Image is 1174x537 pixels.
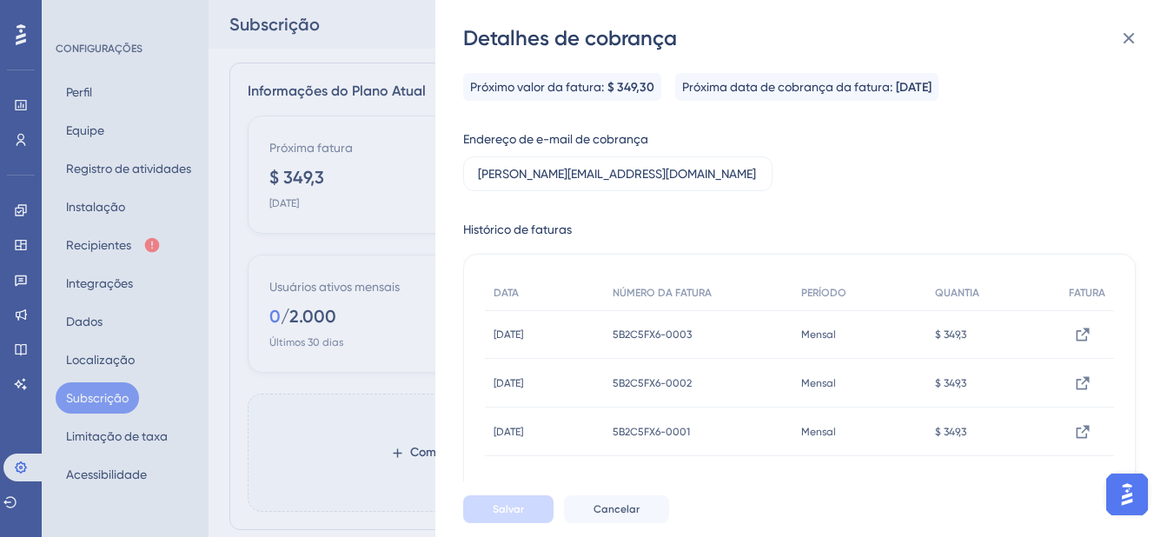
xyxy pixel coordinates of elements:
[1069,287,1105,299] font: FATURA
[494,328,523,341] font: [DATE]
[494,287,519,299] font: DATA
[801,426,836,438] font: Mensal
[463,222,572,236] font: Histórico de faturas
[682,80,892,94] font: Próxima data de cobrança da fatura:
[935,426,966,438] font: $ 349,3
[801,328,836,341] font: Mensal
[470,80,604,94] font: Próximo valor da fatura:
[1101,468,1153,520] iframe: Iniciador do Assistente de IA do UserGuiding
[564,495,669,523] button: Cancelar
[463,495,554,523] button: Salvar
[613,426,690,438] font: 5B2C5FX6-0001
[494,426,523,438] font: [DATE]
[935,377,966,389] font: $ 349,3
[613,287,712,299] font: NÚMERO DA FATURA
[801,377,836,389] font: Mensal
[493,503,524,515] font: Salvar
[594,503,640,515] font: Cancelar
[935,287,979,299] font: QUANTIA
[613,328,692,341] font: 5B2C5FX6-0003
[613,377,692,389] font: 5B2C5FX6-0002
[463,132,648,146] font: Endereço de e-mail de cobrança
[494,377,523,389] font: [DATE]
[463,25,677,50] font: Detalhes de cobrança
[935,328,966,341] font: $ 349,3
[801,287,846,299] font: PERÍODO
[607,80,654,95] font: $ 349,30
[478,164,758,183] input: E-mail
[896,80,932,95] font: [DATE]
